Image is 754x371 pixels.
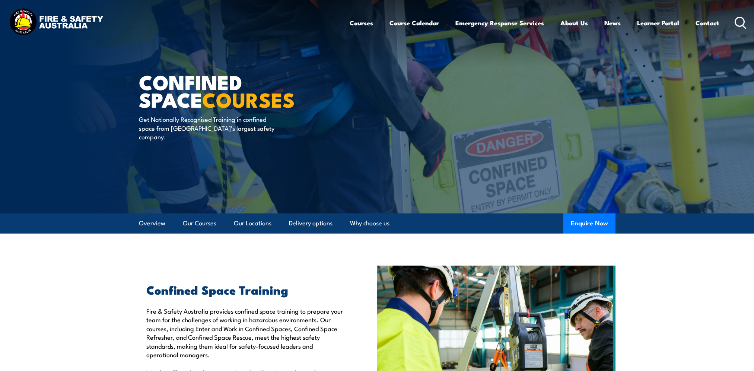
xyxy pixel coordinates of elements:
p: Fire & Safety Australia provides confined space training to prepare your team for the challenges ... [146,307,343,359]
a: News [604,13,621,33]
a: Emergency Response Services [455,13,544,33]
a: Our Locations [234,213,271,233]
strong: COURSES [202,83,295,114]
a: Overview [139,213,165,233]
button: Enquire Now [563,213,615,234]
a: Why choose us [350,213,389,233]
a: Course Calendar [389,13,439,33]
a: About Us [560,13,588,33]
h2: Confined Space Training [146,284,343,295]
a: Learner Portal [637,13,679,33]
a: Contact [696,13,719,33]
a: Delivery options [289,213,333,233]
h1: Confined Space [139,73,323,108]
a: Courses [350,13,373,33]
a: Our Courses [183,213,216,233]
p: Get Nationally Recognised Training in confined space from [GEOGRAPHIC_DATA]’s largest safety comp... [139,115,275,141]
